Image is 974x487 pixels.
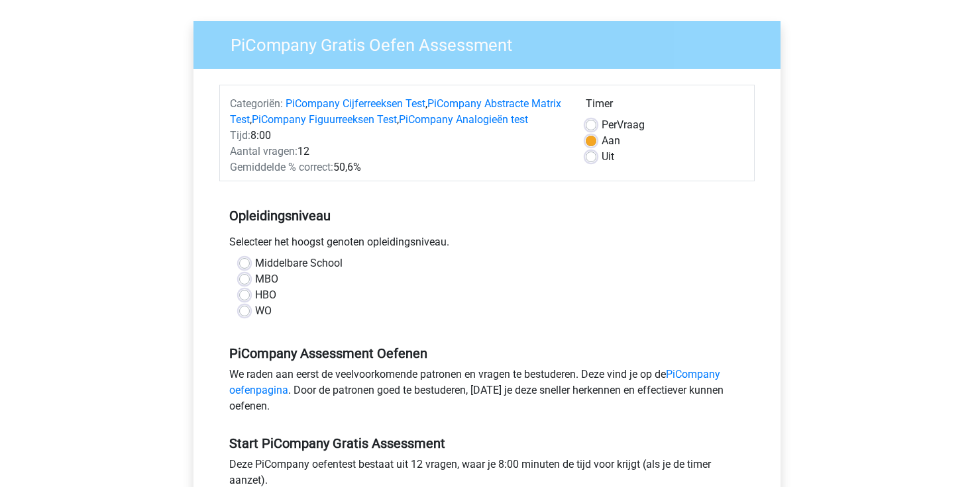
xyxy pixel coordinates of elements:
[602,118,617,131] span: Per
[602,133,620,149] label: Aan
[229,345,745,361] h5: PiCompany Assessment Oefenen
[230,145,298,157] span: Aantal vragen:
[220,144,576,159] div: 12
[255,255,343,271] label: Middelbare School
[220,96,576,128] div: , , ,
[230,161,333,173] span: Gemiddelde % correct:
[219,367,755,420] div: We raden aan eerst de veelvoorkomende patronen en vragen te bestuderen. Deze vind je op de . Door...
[252,113,397,126] a: PiCompany Figuurreeksen Test
[229,202,745,229] h5: Opleidingsniveau
[229,435,745,451] h5: Start PiCompany Gratis Assessment
[230,97,283,110] span: Categoriën:
[219,234,755,255] div: Selecteer het hoogst genoten opleidingsniveau.
[220,159,576,175] div: 50,6%
[215,30,771,56] h3: PiCompany Gratis Oefen Assessment
[220,128,576,144] div: 8:00
[602,117,645,133] label: Vraag
[230,129,250,142] span: Tijd:
[255,303,272,319] label: WO
[399,113,528,126] a: PiCompany Analogieën test
[602,149,614,165] label: Uit
[255,287,276,303] label: HBO
[586,96,744,117] div: Timer
[255,271,278,287] label: MBO
[286,97,425,110] a: PiCompany Cijferreeksen Test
